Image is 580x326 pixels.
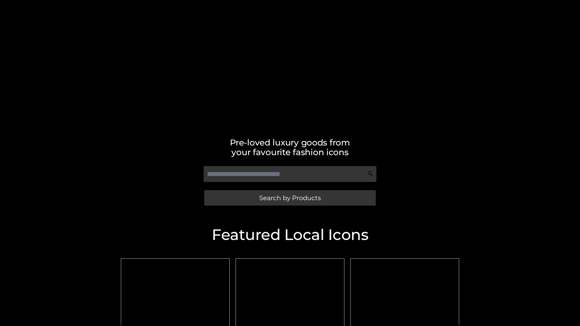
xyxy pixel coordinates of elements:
[118,227,462,242] h2: Featured Local Icons​
[204,190,376,206] a: Search by Products
[259,195,321,201] span: Search by Products
[367,171,373,177] img: Search Icon
[118,138,462,157] h2: Pre-loved luxury goods from your favourite fashion icons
